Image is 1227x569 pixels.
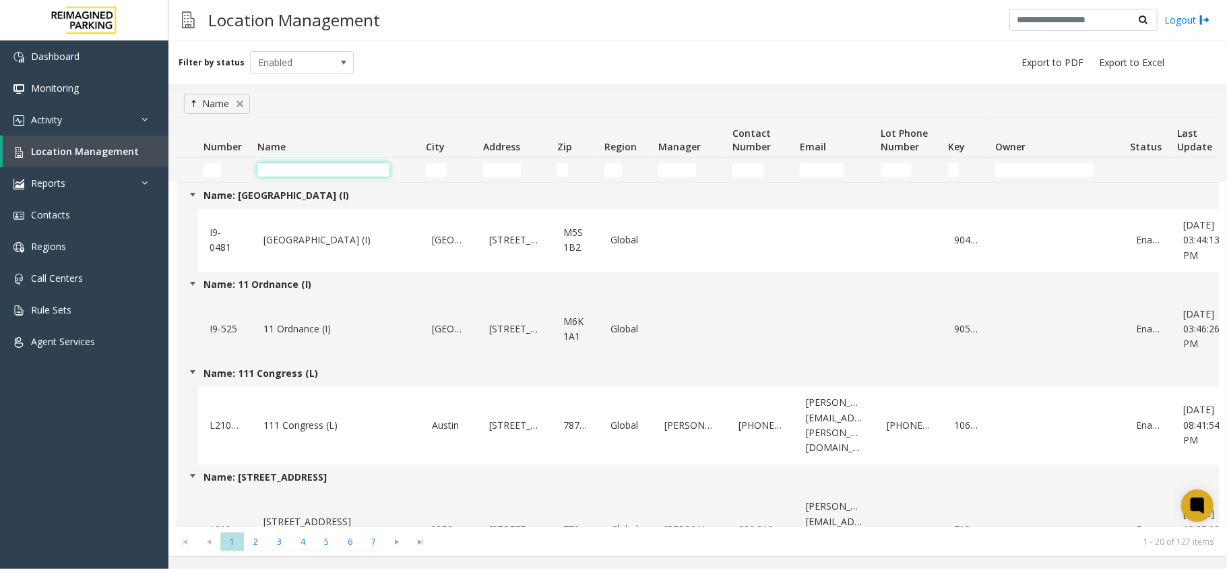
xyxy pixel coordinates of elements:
[441,536,1214,547] kendo-pager-info: 1 - 20 of 127 items
[187,278,198,289] a: Collapse Group
[951,518,982,540] a: 713001
[31,240,66,253] span: Regions
[206,318,244,340] a: I9-525
[803,392,867,459] a: [PERSON_NAME][EMAIL_ADDRESS][PERSON_NAME][DOMAIN_NAME]
[31,113,62,126] span: Activity
[429,229,470,251] a: [GEOGRAPHIC_DATA]
[478,158,552,182] td: Address Filter
[260,318,412,340] a: 11 Ordnance (I)
[1016,53,1089,72] button: Export to PDF
[31,145,139,158] span: Location Management
[338,533,362,551] span: Page 6
[486,229,544,251] a: [STREET_ADDRESS]
[486,318,544,340] a: [STREET_ADDRESS]
[412,537,430,547] span: Go to the last page
[661,518,719,540] a: [PERSON_NAME]
[486,415,544,436] a: [STREET_ADDRESS]
[260,415,412,436] a: 111 Congress (L)
[190,97,229,111] a: Name
[483,140,520,153] span: Address
[875,158,943,182] td: Lot Phone Number Filter
[31,177,65,189] span: Reports
[257,163,389,177] input: Name Filter
[951,318,982,340] a: 90525
[31,303,71,316] span: Rule Sets
[244,533,268,551] span: Page 2
[732,163,763,177] input: Contact Number Filter
[557,163,568,177] input: Zip Filter
[607,415,645,436] a: Global
[13,210,24,221] img: 'icon'
[291,533,315,551] span: Page 4
[13,179,24,189] img: 'icon'
[1099,56,1164,69] span: Export to Excel
[13,337,24,348] img: 'icon'
[1094,53,1170,72] button: Export to Excel
[31,272,83,284] span: Call Centers
[426,140,445,153] span: City
[206,518,244,540] a: L21086912
[486,518,544,540] a: [STREET_ADDRESS]
[426,163,447,177] input: City Filter
[203,140,242,153] span: Number
[560,415,591,436] a: 78701
[1164,13,1210,27] a: Logout
[483,163,521,177] input: Address Filter
[1133,229,1164,251] a: Enabled
[1125,117,1172,158] th: Status
[220,533,244,551] span: Page 1
[31,335,95,348] span: Agent Services
[800,140,826,153] span: Email
[560,518,591,540] a: 77002
[179,57,245,69] label: Filter by status
[206,415,244,436] a: L21066000
[429,415,470,436] a: Austin
[881,163,912,177] input: Lot Phone Number Filter
[800,163,844,177] input: Email Filter
[187,471,198,481] a: Collapse Group
[409,533,433,551] span: Go to the last page
[653,158,727,182] td: Manager Filter
[203,163,221,177] input: Number Filter
[560,222,591,259] a: M5S 1B2
[13,115,24,126] img: 'icon'
[206,222,244,259] a: I9-0481
[257,140,286,153] span: Name
[252,158,420,182] td: Name Filter
[661,415,719,436] a: [PERSON_NAME]
[1021,56,1083,69] span: Export to PDF
[429,518,470,540] a: [GEOGRAPHIC_DATA]
[948,140,965,153] span: Key
[1133,415,1164,436] a: Enabled
[31,50,80,63] span: Dashboard
[883,415,935,436] a: [PHONE_NUMBER]
[995,163,1094,177] input: Owner Filter
[260,511,412,548] a: [STREET_ADDRESS][GEOGRAPHIC_DATA] (L)
[187,189,198,200] a: Collapse Group
[803,496,867,563] a: [PERSON_NAME][EMAIL_ADDRESS][PERSON_NAME][DOMAIN_NAME]
[1177,127,1212,153] span: Last Update
[268,533,291,551] span: Page 3
[995,140,1026,153] span: Owner
[607,318,645,340] a: Global
[420,158,478,182] td: City Filter
[735,518,786,540] a: 832.216.9093
[1133,518,1164,540] a: Enabled
[1183,307,1220,351] span: [DATE] 03:46:26 PM
[388,537,406,547] span: Go to the next page
[13,52,24,63] img: 'icon'
[951,415,982,436] a: 10660
[557,140,572,153] span: Zip
[658,140,701,153] span: Manager
[1199,13,1210,27] img: logout
[607,518,645,540] a: Global
[315,533,338,551] span: Page 5
[1133,318,1164,340] a: Enabled
[13,274,24,284] img: 'icon'
[385,533,409,551] span: Go to the next page
[732,127,771,153] span: Contact Number
[31,208,70,221] span: Contacts
[735,415,786,436] a: [PHONE_NUMBER]
[943,158,990,182] td: Key Filter
[1125,158,1172,182] td: Status Filter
